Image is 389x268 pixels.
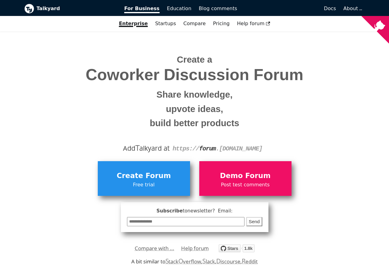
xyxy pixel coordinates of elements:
a: Star debiki/talkyard on GitHub [219,245,255,254]
span: D [216,257,221,265]
a: Compare with ... [135,244,174,253]
small: build better products [29,116,360,130]
a: Discourse [216,258,240,265]
strong: forum [199,145,216,152]
a: StackOverflow [165,258,201,265]
span: Subscribe [127,207,262,215]
span: R [242,257,246,265]
span: O [178,257,183,265]
img: Talkyard logo [24,4,34,14]
a: Help forum [233,18,274,29]
a: Education [163,3,195,14]
span: Docs [324,6,336,11]
a: Enterprise [115,18,152,29]
span: Blog comments [199,6,237,11]
a: Help forum [181,244,209,253]
a: Pricing [209,18,233,29]
small: Share knowledge, [29,87,360,102]
a: Slack [202,258,215,265]
a: Docs [241,3,340,14]
span: Demo Forum [202,170,288,182]
div: Add alkyard at [29,143,360,153]
span: Education [167,6,192,11]
small: upvote ideas, [29,102,360,116]
a: Compare [183,21,206,26]
code: https:// . [DOMAIN_NAME] [173,145,262,152]
a: Talkyard logoTalkyard [24,4,116,14]
a: Reddit [242,258,258,265]
span: Coworker Discussion Forum [29,66,360,84]
button: Send [246,217,262,227]
span: T [135,142,140,153]
span: Create Forum [101,170,187,182]
a: Startups [152,18,180,29]
a: For Business [121,3,163,14]
a: Create ForumFree trial [98,161,190,196]
b: Talkyard [37,5,116,13]
span: Free trial [101,181,187,189]
a: About [343,6,361,11]
span: S [202,257,206,265]
a: Demo ForumPost test comments [199,161,292,196]
span: Post test comments [202,181,288,189]
a: Blog comments [195,3,241,14]
span: S [165,257,169,265]
img: talkyard.svg [219,244,255,252]
span: Create a [177,55,212,64]
span: Help forum [237,21,270,26]
span: For Business [124,6,160,13]
span: to newsletter ? Email: [183,208,232,214]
